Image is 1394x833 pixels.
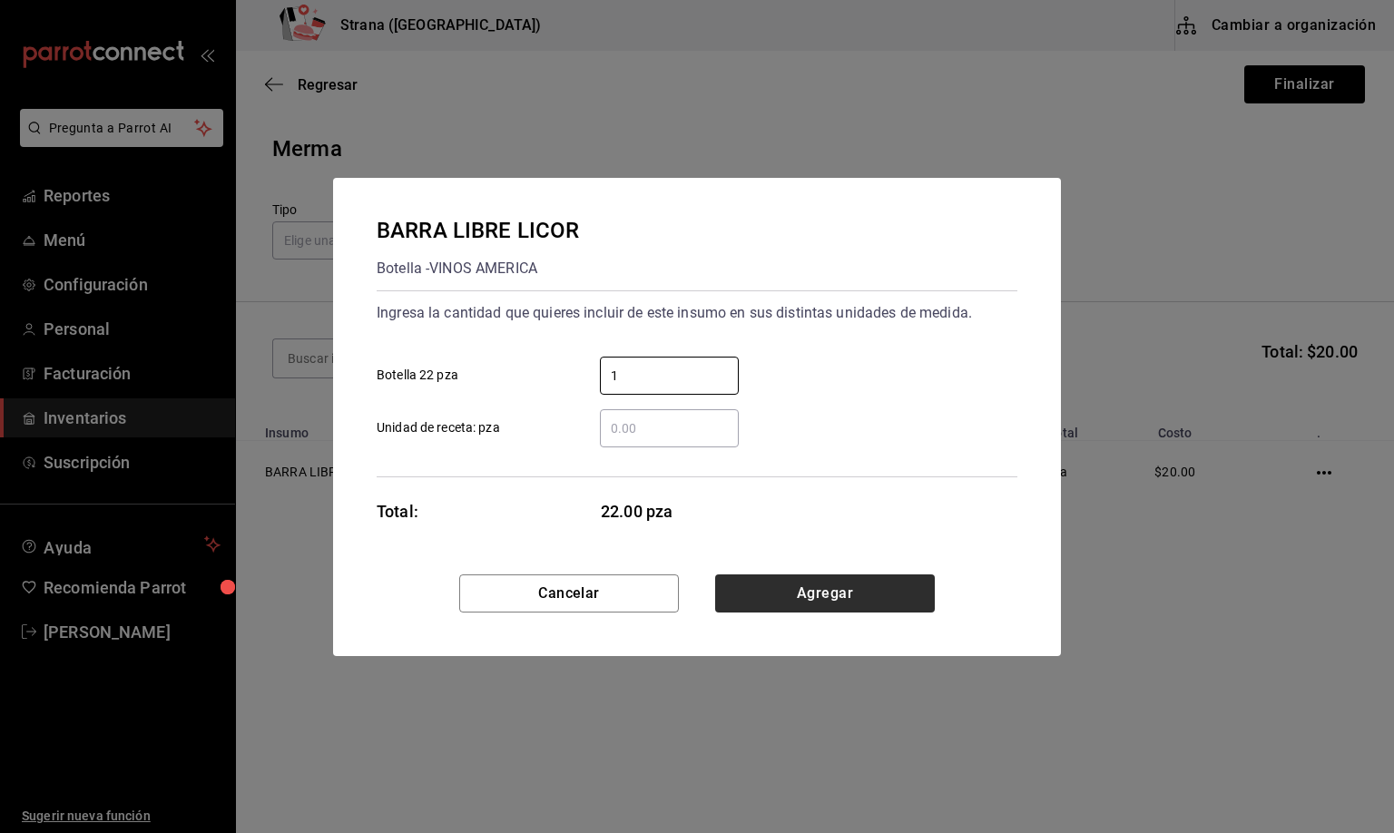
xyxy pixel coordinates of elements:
[600,417,739,439] input: Unidad de receta: pza
[377,254,579,283] div: Botella - VINOS AMERICA
[377,299,1017,328] div: Ingresa la cantidad que quieres incluir de este insumo en sus distintas unidades de medida.
[459,574,679,612] button: Cancelar
[601,499,740,524] span: 22.00 pza
[600,365,739,387] input: Botella 22 pza
[715,574,935,612] button: Agregar
[377,214,579,247] div: BARRA LIBRE LICOR
[377,418,500,437] span: Unidad de receta: pza
[377,366,458,385] span: Botella 22 pza
[377,499,418,524] div: Total:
